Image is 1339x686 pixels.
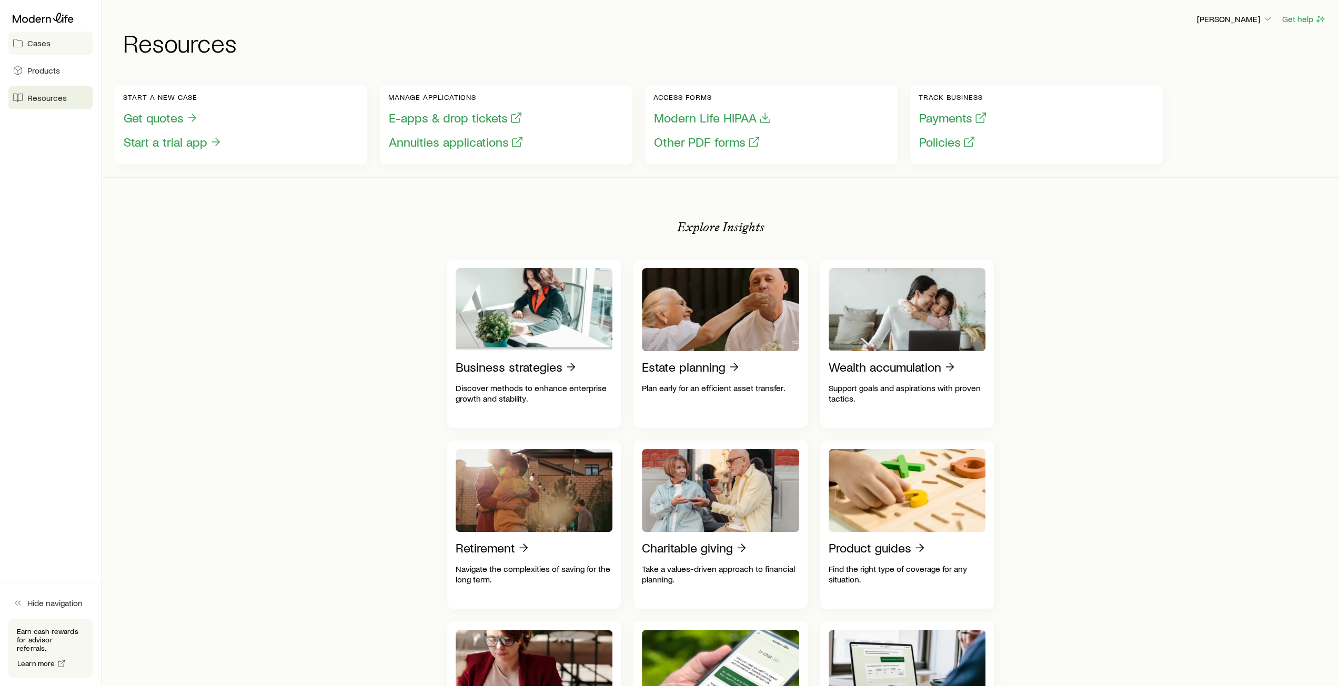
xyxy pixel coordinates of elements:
button: Hide navigation [8,591,93,615]
span: Resources [27,93,67,103]
a: Resources [8,86,93,109]
button: Annuities applications [388,134,524,150]
img: Product guides [829,449,986,532]
span: Learn more [17,660,55,667]
a: Cases [8,32,93,55]
p: Business strategies [456,360,562,374]
p: [PERSON_NAME] [1197,14,1273,24]
button: Payments [919,110,988,126]
p: Track business [919,93,988,101]
img: Charitable giving [642,449,799,532]
h1: Resources [123,30,1326,55]
p: Access forms [653,93,772,101]
p: Take a values-driven approach to financial planning. [642,564,799,585]
a: Charitable givingTake a values-driven approach to financial planning. [633,441,808,609]
a: Business strategiesDiscover methods to enhance enterprise growth and stability. [447,260,621,428]
button: Other PDF forms [653,134,761,150]
p: Navigate the complexities of saving for the long term. [456,564,613,585]
a: RetirementNavigate the complexities of saving for the long term. [447,441,621,609]
div: Earn cash rewards for advisor referrals.Learn more [8,619,93,678]
p: Explore Insights [677,220,764,234]
p: Start a new case [123,93,223,101]
img: Wealth accumulation [829,268,986,351]
p: Wealth accumulation [829,360,941,374]
a: Products [8,59,93,82]
button: Policies [919,134,976,150]
img: Retirement [456,449,613,532]
p: Product guides [829,540,911,555]
button: Modern Life HIPAA [653,110,772,126]
button: E-apps & drop tickets [388,110,523,126]
p: Charitable giving [642,540,733,555]
p: Discover methods to enhance enterprise growth and stability. [456,383,613,404]
img: Estate planning [642,268,799,351]
p: Retirement [456,540,515,555]
p: Manage applications [388,93,524,101]
span: Products [27,65,60,76]
p: Plan early for an efficient asset transfer. [642,383,799,393]
a: Estate planningPlan early for an efficient asset transfer. [633,260,808,428]
img: Business strategies [456,268,613,351]
span: Hide navigation [27,598,83,608]
button: Get help [1282,13,1326,25]
button: [PERSON_NAME] [1196,13,1273,26]
button: Get quotes [123,110,199,126]
p: Support goals and aspirations with proven tactics. [829,383,986,404]
p: Estate planning [642,360,726,374]
p: Earn cash rewards for advisor referrals. [17,627,84,652]
p: Find the right type of coverage for any situation. [829,564,986,585]
span: Cases [27,38,51,48]
a: Wealth accumulationSupport goals and aspirations with proven tactics. [820,260,994,428]
a: Product guidesFind the right type of coverage for any situation. [820,441,994,609]
button: Start a trial app [123,134,223,150]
